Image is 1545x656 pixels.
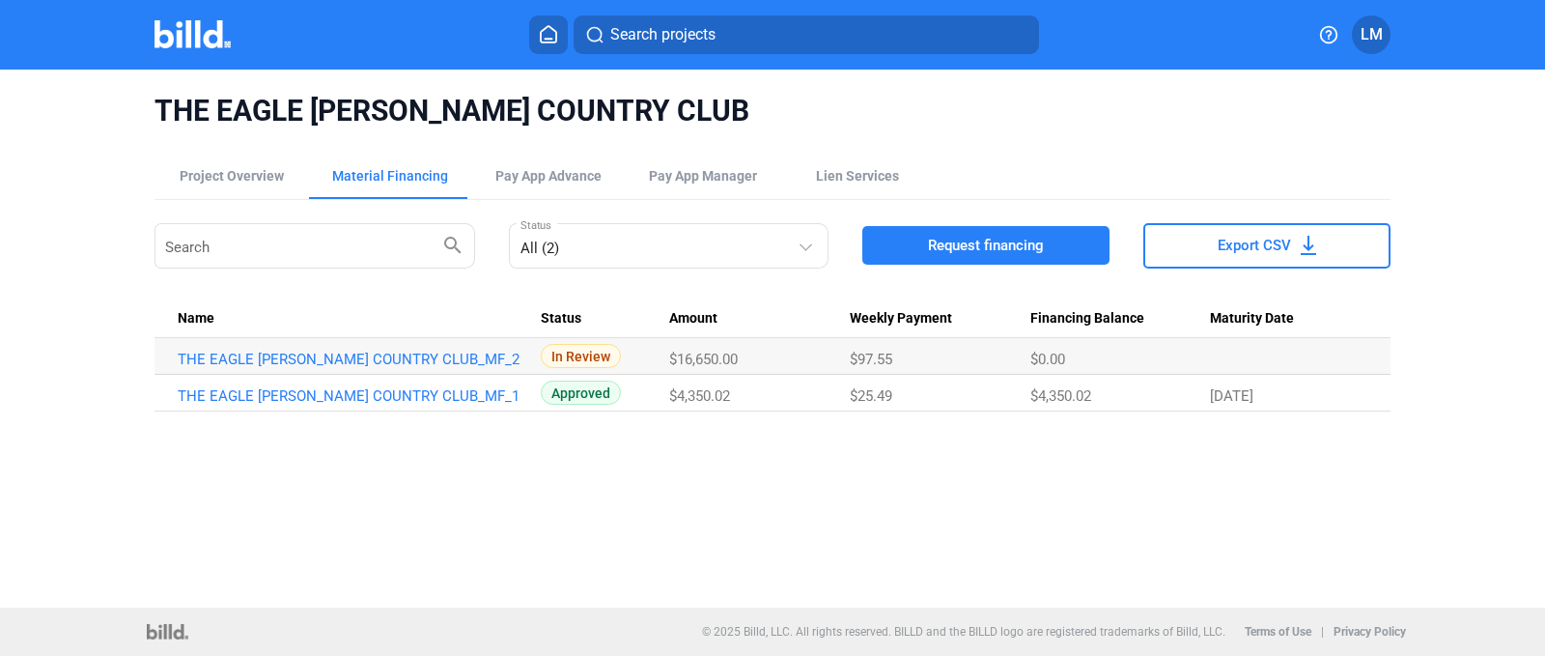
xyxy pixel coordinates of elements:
[1361,23,1383,46] span: LM
[178,387,528,405] a: THE EAGLE [PERSON_NAME] COUNTRY CLUB_MF_1
[1210,310,1294,328] span: Maturity Date
[850,351,892,368] span: $97.55
[669,310,850,328] div: Amount
[1030,351,1065,368] span: $0.00
[669,351,738,368] span: $16,650.00
[1321,625,1324,639] p: |
[147,624,188,640] img: logo
[669,387,730,405] span: $4,350.02
[332,166,448,185] div: Material Financing
[1218,236,1291,255] span: Export CSV
[154,93,1390,129] span: THE EAGLE [PERSON_NAME] COUNTRY CLUB
[178,310,214,328] span: Name
[610,23,716,46] span: Search projects
[1245,625,1311,639] b: Terms of Use
[541,310,581,328] span: Status
[1143,223,1390,269] button: Export CSV
[541,381,621,405] span: Approved
[541,344,621,368] span: In Review
[702,625,1225,639] p: © 2025 Billd, LLC. All rights reserved. BILLD and the BILLD logo are registered trademarks of Bil...
[441,233,464,256] mat-icon: search
[154,20,231,48] img: Billd Company Logo
[495,166,602,185] div: Pay App Advance
[1210,387,1253,405] span: [DATE]
[862,226,1110,265] button: Request financing
[1030,310,1144,328] span: Financing Balance
[178,351,528,368] a: THE EAGLE [PERSON_NAME] COUNTRY CLUB_MF_2
[850,310,1030,328] div: Weekly Payment
[816,166,899,185] div: Lien Services
[1030,387,1091,405] span: $4,350.02
[180,166,284,185] div: Project Overview
[1334,625,1406,639] b: Privacy Policy
[669,310,717,328] span: Amount
[574,15,1039,54] button: Search projects
[1210,310,1367,328] div: Maturity Date
[1352,15,1390,54] button: LM
[928,236,1044,255] span: Request financing
[520,240,559,257] mat-select-trigger: All (2)
[649,166,757,185] span: Pay App Manager
[850,310,952,328] span: Weekly Payment
[850,387,892,405] span: $25.49
[541,310,669,328] div: Status
[178,310,541,328] div: Name
[1030,310,1211,328] div: Financing Balance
